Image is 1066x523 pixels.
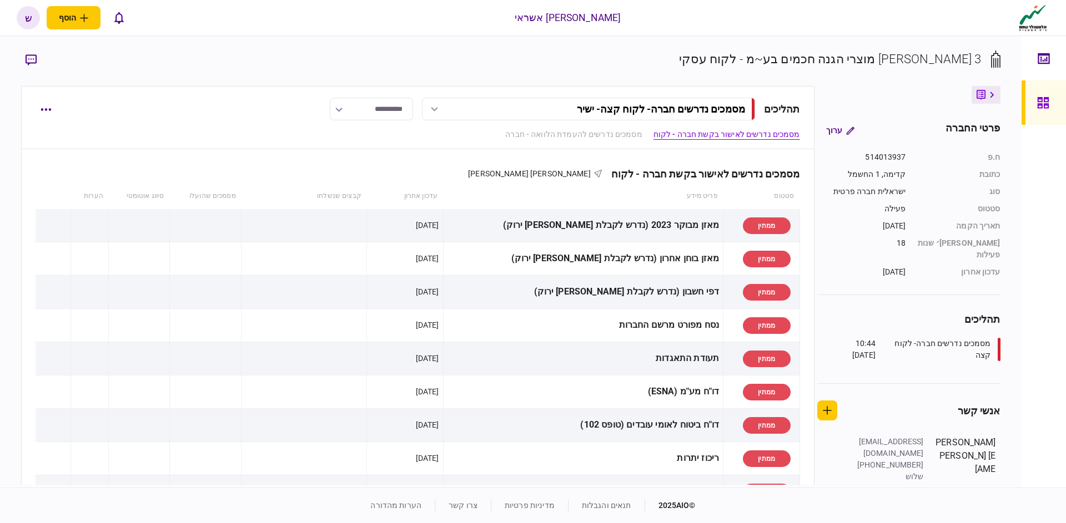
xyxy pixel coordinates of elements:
[917,266,1000,278] div: עדכון אחרון
[764,101,800,116] div: תהליכים
[826,186,906,197] div: ישראלית חברה פרטית
[743,384,791,400] div: ממתין
[958,403,1000,418] div: אנשי קשר
[443,184,723,209] th: פריט מידע
[917,220,1000,232] div: תאריך הקמה
[169,184,241,209] th: מסמכים שהועלו
[447,413,720,438] div: דו"ח ביטוח לאומי עובדים (טופס 102)
[1017,4,1049,32] img: client company logo
[743,284,791,301] div: ממתין
[447,479,720,504] div: פירוט הלוואות חוץ בנקאיות
[109,184,169,209] th: סיווג אוטומטי
[917,203,1000,215] div: סטטוס
[447,280,720,304] div: דפי חשבון (נדרש לקבלת [PERSON_NAME] ירוק)
[743,484,791,500] div: ממתין
[743,417,791,434] div: ממתין
[71,184,109,209] th: הערות
[505,501,555,510] a: מדיניות פרטיות
[367,184,443,209] th: עדכון אחרון
[416,286,439,297] div: [DATE]
[447,346,720,371] div: תעודת התאגדות
[935,436,996,506] div: [PERSON_NAME] [PERSON_NAME]
[602,168,800,180] div: מסמכים נדרשים לאישור בקשת חברה - לקוח
[723,184,799,209] th: סטטוס
[743,450,791,467] div: ממתין
[447,379,720,404] div: דו"ח מע"מ (ESNA)
[416,253,439,264] div: [DATE]
[817,312,1000,327] div: תהליכים
[447,246,720,271] div: מאזן בוחן אחרון (נדרש לקבלת [PERSON_NAME] ירוק)
[826,151,906,163] div: 514013937
[645,500,696,511] div: © 2025 AIO
[107,6,130,29] button: פתח רשימת התראות
[917,186,1000,197] div: סוג
[449,501,477,510] a: צרו קשר
[826,220,906,232] div: [DATE]
[468,169,591,178] span: [PERSON_NAME] [PERSON_NAME]
[743,317,791,334] div: ממתין
[852,436,924,459] div: [EMAIL_ADDRESS][DOMAIN_NAME]
[416,319,439,331] div: [DATE]
[17,6,40,29] button: ש
[831,338,876,361] div: 10:44 [DATE]
[416,353,439,364] div: [DATE]
[878,338,991,361] div: מסמכים נדרשים חברה- לקוח קצה
[743,217,791,234] div: ממתין
[447,313,720,338] div: נסח מפורט מרשם החברות
[826,203,906,215] div: פעילה
[917,151,1000,163] div: ח.פ
[826,266,906,278] div: [DATE]
[416,220,439,231] div: [DATE]
[47,6,100,29] button: פתח תפריט להוספת לקוח
[826,237,906,261] div: 18
[946,120,1000,140] div: פרטי החברה
[653,129,800,140] a: מסמכים נדרשים לאישור בקשת חברה - לקוח
[743,251,791,267] div: ממתין
[679,50,981,68] div: 3 [PERSON_NAME] מוצרי הגנה חכמים בע~מ - לקוח עסקי
[582,501,631,510] a: תנאים והגבלות
[416,386,439,397] div: [DATE]
[826,169,906,180] div: קדימה, 1 החשמל
[743,351,791,367] div: ממתין
[917,237,1000,261] div: [PERSON_NAME]׳ שנות פעילות
[447,213,720,238] div: מאזן מבוקר 2023 (נדרש לקבלת [PERSON_NAME] ירוק)
[515,11,621,25] div: [PERSON_NAME] אשראי
[852,471,924,506] div: שלוש [PERSON_NAME] מוצרי הגנה חכמים
[370,501,421,510] a: הערות מהדורה
[852,459,924,471] div: [PHONE_NUMBER]
[917,169,1000,180] div: כתובת
[831,338,1000,361] a: מסמכים נדרשים חברה- לקוח קצה10:44 [DATE]
[577,103,745,115] div: מסמכים נדרשים חברה- לקוח קצה - ישיר
[242,184,367,209] th: קבצים שנשלחו
[416,419,439,430] div: [DATE]
[422,98,755,120] button: מסמכים נדרשים חברה- לקוח קצה- ישיר
[817,120,863,140] button: ערוך
[447,446,720,471] div: ריכוז יתרות
[505,129,642,140] a: מסמכים נדרשים להעמדת הלוואה - חברה
[416,453,439,464] div: [DATE]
